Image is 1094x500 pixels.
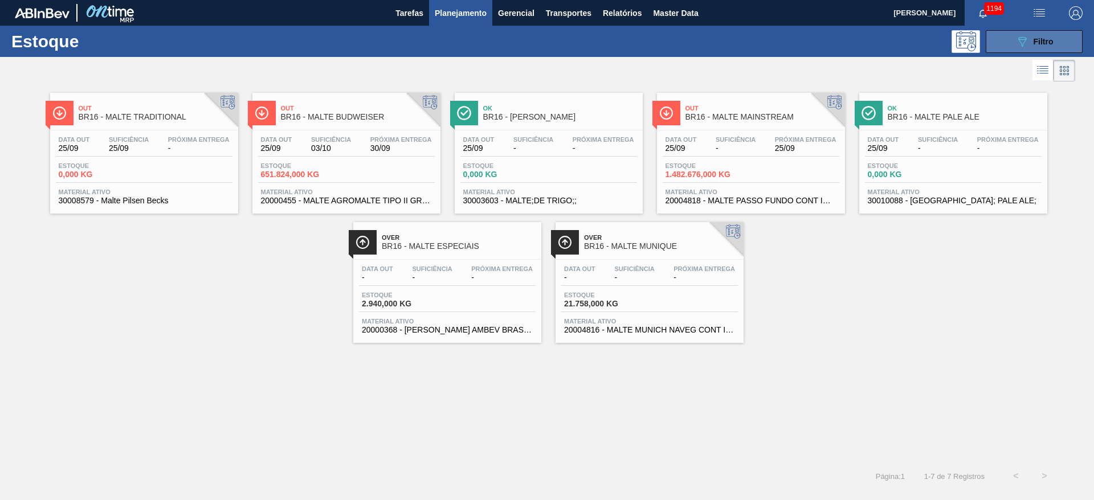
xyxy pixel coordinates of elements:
[412,265,452,272] span: Suficiência
[446,84,648,214] a: ÍconeOkBR16 - [PERSON_NAME]Data out25/09Suficiência-Próxima Entrega-Estoque0,000 KGMaterial ativo...
[984,2,1004,15] span: 1194
[564,318,735,325] span: Material ativo
[614,273,654,282] span: -
[868,188,1039,195] span: Material ativo
[546,6,591,20] span: Transportes
[168,136,230,143] span: Próxima Entrega
[775,144,836,153] span: 25/09
[1030,462,1059,490] button: >
[382,242,536,251] span: BR16 - MALTE ESPECIAIS
[345,214,547,343] a: ÍconeOverBR16 - MALTE ESPECIAISData out-Suficiência-Próxima Entrega-Estoque2.940,000 KGMaterial a...
[977,136,1039,143] span: Próxima Entrega
[868,144,899,153] span: 25/09
[59,136,90,143] span: Data out
[483,105,637,112] span: Ok
[888,113,1042,121] span: BR16 - MALTE PALE ALE
[168,144,230,153] span: -
[463,162,543,169] span: Estoque
[659,106,673,120] img: Ícone
[1034,37,1054,46] span: Filtro
[483,113,637,121] span: BR16 - MALTE TRIGO
[862,106,876,120] img: Ícone
[59,196,230,205] span: 30008579 - Malte Pilsen Becks
[888,105,1042,112] span: Ok
[370,136,432,143] span: Próxima Entrega
[1002,462,1030,490] button: <
[673,273,735,282] span: -
[1069,6,1083,20] img: Logout
[362,265,393,272] span: Data out
[79,105,232,112] span: Out
[573,144,634,153] span: -
[547,214,749,343] a: ÍconeOverBR16 - MALTE MUNIQUEData out-Suficiência-Próxima Entrega-Estoque21.758,000 KGMaterial at...
[716,136,756,143] span: Suficiência
[311,144,351,153] span: 03/10
[673,265,735,272] span: Próxima Entrega
[513,144,553,153] span: -
[463,170,543,179] span: 0,000 KG
[653,6,698,20] span: Master Data
[564,292,644,298] span: Estoque
[463,144,495,153] span: 25/09
[868,162,948,169] span: Estoque
[311,136,351,143] span: Suficiência
[666,170,745,179] span: 1.482.676,000 KG
[59,170,138,179] span: 0,000 KG
[1032,60,1054,81] div: Visão em Lista
[435,6,487,20] span: Planejamento
[281,113,435,121] span: BR16 - MALTE BUDWEISER
[362,326,533,334] span: 20000368 - MALTE TORRADO AMBEV BRASIL SACO 40 KG
[666,136,697,143] span: Data out
[573,136,634,143] span: Próxima Entrega
[584,242,738,251] span: BR16 - MALTE MUNIQUE
[564,300,644,308] span: 21.758,000 KG
[463,136,495,143] span: Data out
[52,106,67,120] img: Ícone
[59,188,230,195] span: Material ativo
[498,6,534,20] span: Gerencial
[42,84,244,214] a: ÍconeOutBR16 - MALTE TRADITIONALData out25/09Suficiência25/09Próxima Entrega-Estoque0,000 KGMater...
[986,30,1083,53] button: Filtro
[261,170,341,179] span: 651.824,000 KG
[261,136,292,143] span: Data out
[471,273,533,282] span: -
[395,6,423,20] span: Tarefas
[952,30,980,53] div: Pogramando: nenhum usuário selecionado
[362,318,533,325] span: Material ativo
[716,144,756,153] span: -
[648,84,851,214] a: ÍconeOutBR16 - MALTE MAINSTREAMData out25/09Suficiência-Próxima Entrega25/09Estoque1.482.676,000 ...
[281,105,435,112] span: Out
[666,144,697,153] span: 25/09
[463,196,634,205] span: 30003603 - MALTE;DE TRIGO;;
[564,273,595,282] span: -
[1032,6,1046,20] img: userActions
[868,170,948,179] span: 0,000 KG
[109,136,149,143] span: Suficiência
[666,196,836,205] span: 20004818 - MALTE PASSO FUNDO CONT IMPORT SUP 40%
[666,188,836,195] span: Material ativo
[614,265,654,272] span: Suficiência
[965,5,1001,21] button: Notificações
[15,8,70,18] img: TNhmsLtSVTkK8tSr43FrP2fwEKptu5GPRR3wAAAABJRU5ErkJggg==
[564,265,595,272] span: Data out
[513,136,553,143] span: Suficiência
[109,144,149,153] span: 25/09
[370,144,432,153] span: 30/09
[59,162,138,169] span: Estoque
[918,136,958,143] span: Suficiência
[457,106,471,120] img: Ícone
[603,6,642,20] span: Relatórios
[362,273,393,282] span: -
[868,136,899,143] span: Data out
[685,105,839,112] span: Out
[255,106,269,120] img: Ícone
[356,235,370,249] img: Ícone
[382,234,536,241] span: Over
[261,144,292,153] span: 25/09
[362,300,442,308] span: 2.940,000 KG
[261,196,432,205] span: 20000455 - MALTE AGROMALTE TIPO II GRANEL
[564,326,735,334] span: 20004816 - MALTE MUNICH NAVEG CONT IMPORT SUP 40%
[876,472,905,481] span: Página : 1
[59,144,90,153] span: 25/09
[868,196,1039,205] span: 30010088 - MALTE; PALE ALE;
